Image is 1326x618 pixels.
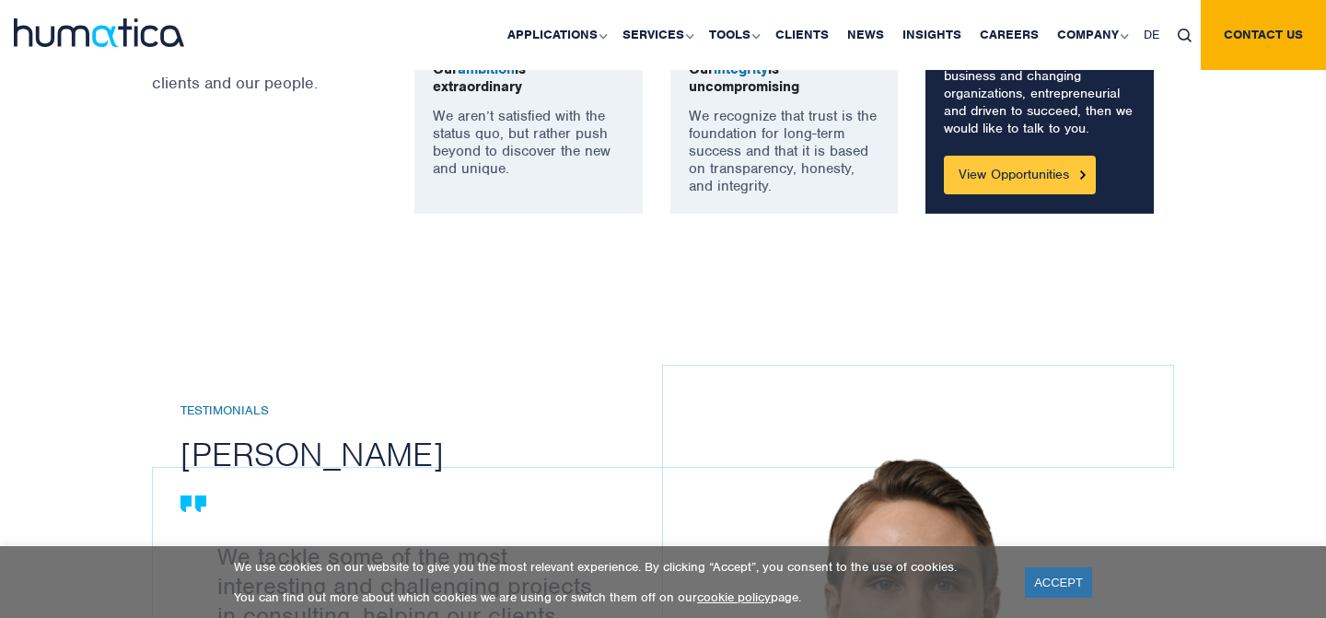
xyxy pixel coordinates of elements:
a: View Opportunities [944,156,1096,194]
p: If you are passionate about business and changing organizations, entrepreneurial and driven to su... [944,50,1135,137]
img: Button [1080,170,1086,179]
p: Our is uncompromising [689,61,880,96]
img: search_icon [1178,29,1192,42]
p: We use cookies on our website to give you the most relevant experience. By clicking “Accept”, you... [234,559,1002,575]
a: ACCEPT [1025,567,1092,598]
a: cookie policy [697,589,771,605]
span: DE [1144,27,1159,42]
h2: [PERSON_NAME] [180,433,690,475]
p: We recognize that trust is the foundation for long-term success and that it is based on transpare... [689,108,880,195]
p: Our is extraordinary [433,61,624,96]
img: logo [14,18,184,47]
h6: Testimonials [180,403,690,419]
p: We aren’t satisfied with the status quo, but rather push beyond to discover the new and unique. [433,108,624,178]
p: You can find out more about which cookies we are using or switch them off on our page. [234,589,1002,605]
